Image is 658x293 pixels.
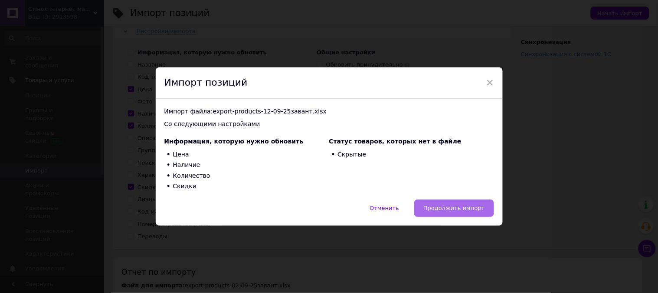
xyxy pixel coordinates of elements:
[414,200,494,217] button: Продолжить импорт
[329,149,494,160] li: Скрытые
[423,205,484,211] span: Продолжить импорт
[164,170,329,181] li: Количество
[370,205,399,211] span: Отменить
[164,107,494,116] div: Импорт файла: export-products-12-09-25завант.xlsx
[156,67,503,99] div: Импорт позиций
[164,138,304,145] span: Информация, которую нужно обновить
[164,181,329,192] li: Скидки
[360,200,408,217] button: Отменить
[329,138,462,145] span: Статус товаров, которых нет в файле
[164,120,494,129] div: Со следующими настройками
[164,149,329,160] li: Цена
[164,160,329,171] li: Наличие
[486,75,494,90] span: ×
